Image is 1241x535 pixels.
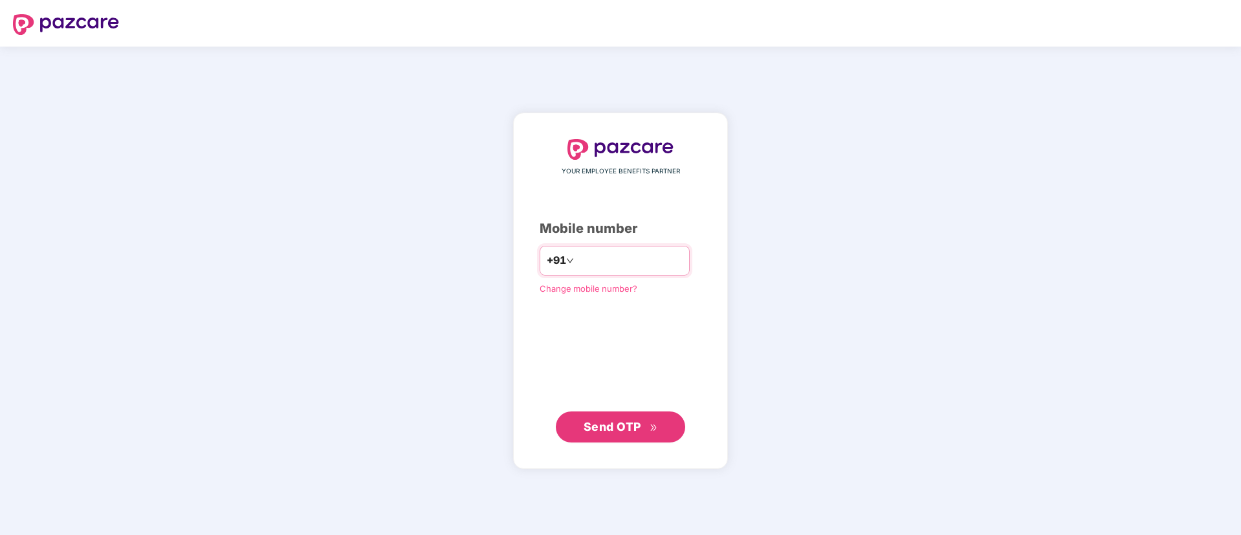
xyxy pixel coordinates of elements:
[556,411,685,442] button: Send OTPdouble-right
[540,283,637,294] a: Change mobile number?
[566,257,574,265] span: down
[584,420,641,433] span: Send OTP
[13,14,119,35] img: logo
[547,252,566,268] span: +91
[540,219,701,239] div: Mobile number
[650,424,658,432] span: double-right
[567,139,674,160] img: logo
[562,166,680,177] span: YOUR EMPLOYEE BENEFITS PARTNER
